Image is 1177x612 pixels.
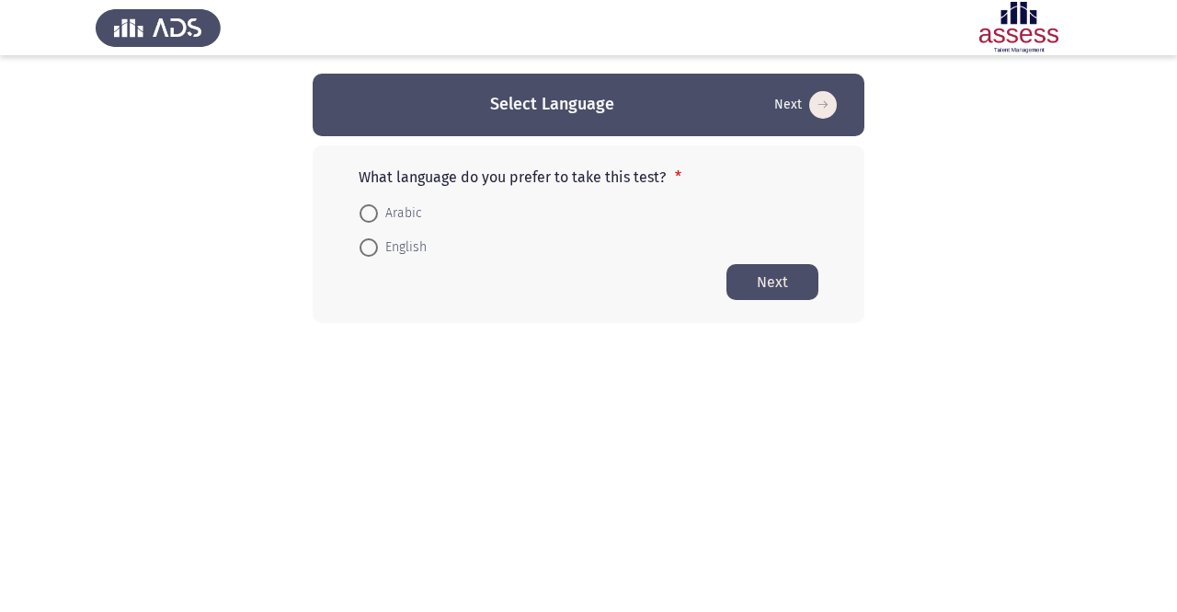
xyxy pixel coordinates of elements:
p: What language do you prefer to take this test? [359,168,818,186]
span: English [378,237,427,259]
button: Start assessment [726,264,818,300]
span: Arabic [378,202,422,225]
img: Assess Talent Management logo [96,2,221,53]
h3: Select Language [490,93,614,116]
button: Start assessment [769,90,842,120]
img: Assessment logo of ASSESS Focus 4 Module Assessment (EN/AR) (Advanced - IB) [956,2,1081,53]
